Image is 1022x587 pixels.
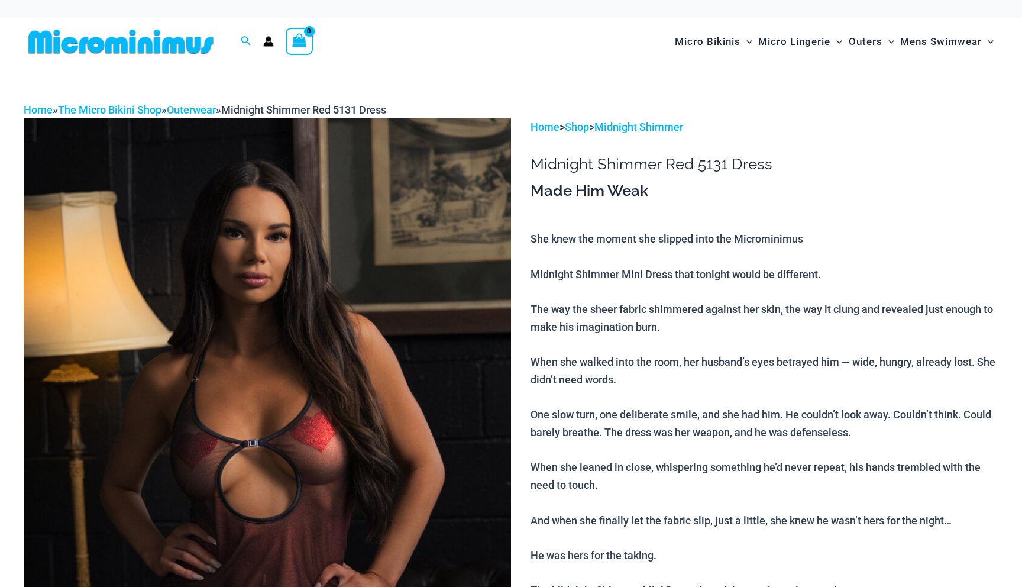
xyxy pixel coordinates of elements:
a: Account icon link [263,36,274,47]
a: Home [531,121,559,133]
span: Menu Toggle [740,27,752,57]
h1: Midnight Shimmer Red 5131 Dress [531,155,998,173]
span: Micro Lingerie [758,27,830,57]
a: Mens SwimwearMenu ToggleMenu Toggle [897,24,997,60]
span: Menu Toggle [830,27,842,57]
a: OutersMenu ToggleMenu Toggle [846,24,897,60]
a: Micro LingerieMenu ToggleMenu Toggle [755,24,845,60]
span: Menu Toggle [982,27,994,57]
a: Midnight Shimmer [594,121,683,133]
span: » » » [24,104,386,116]
span: Midnight Shimmer Red 5131 Dress [221,104,386,116]
a: Micro BikinisMenu ToggleMenu Toggle [672,24,755,60]
img: MM SHOP LOGO FLAT [24,28,218,55]
a: View Shopping Cart, empty [286,28,313,55]
span: Mens Swimwear [900,27,982,57]
a: Search icon link [241,34,251,49]
span: Menu Toggle [882,27,894,57]
p: > > [531,118,998,136]
nav: Site Navigation [670,22,998,62]
a: The Micro Bikini Shop [58,104,161,116]
a: Shop [565,121,589,133]
a: Outerwear [167,104,216,116]
span: Outers [849,27,882,57]
h3: Made Him Weak [531,181,998,201]
a: Home [24,104,53,116]
span: Micro Bikinis [675,27,740,57]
